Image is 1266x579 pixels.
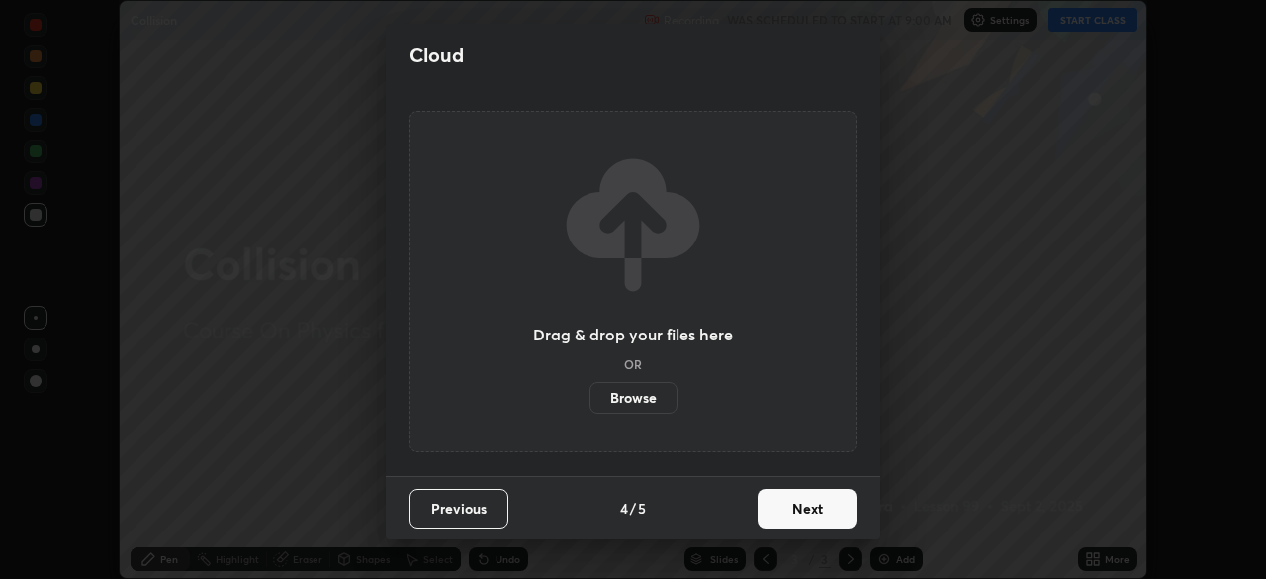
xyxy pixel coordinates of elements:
[533,327,733,342] h3: Drag & drop your files here
[409,489,508,529] button: Previous
[758,489,857,529] button: Next
[630,498,636,519] h4: /
[624,358,642,370] h5: OR
[638,498,646,519] h4: 5
[409,43,464,68] h2: Cloud
[620,498,628,519] h4: 4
